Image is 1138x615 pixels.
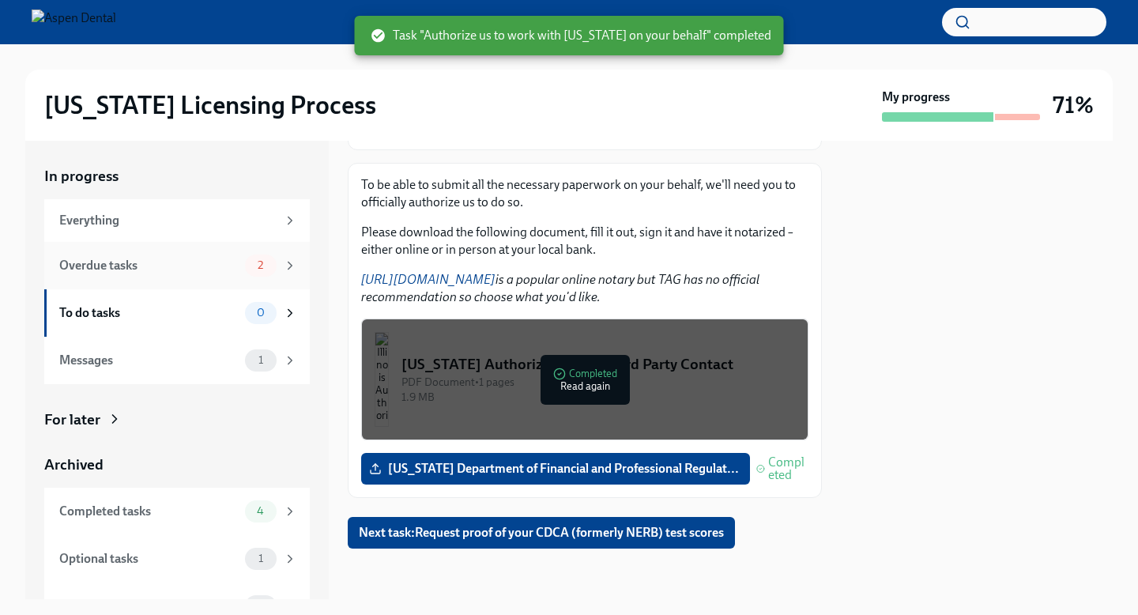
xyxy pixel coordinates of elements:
[44,242,310,289] a: Overdue tasks2
[59,352,239,369] div: Messages
[401,354,795,375] div: [US_STATE] Authorization for Third Party Contact
[359,525,724,541] span: Next task : Request proof of your CDCA (formerly NERB) test scores
[59,212,277,229] div: Everything
[59,598,239,615] div: Messages
[401,375,795,390] div: PDF Document • 1 pages
[372,461,739,477] span: [US_STATE] Department of Financial and Professional Regulat...
[44,89,376,121] h2: [US_STATE] Licensing Process
[247,505,273,517] span: 4
[247,307,274,319] span: 0
[59,503,239,520] div: Completed tasks
[361,453,750,485] label: [US_STATE] Department of Financial and Professional Regulat...
[44,199,310,242] a: Everything
[768,456,808,481] span: Completed
[882,89,950,106] strong: My progress
[361,224,808,258] p: Please download the following document, fill it out, sign it and have it notarized – either onlin...
[59,304,239,322] div: To do tasks
[401,390,795,405] div: 1.9 MB
[371,27,771,44] span: Task "Authorize us to work with [US_STATE] on your behalf" completed
[248,259,273,271] span: 2
[44,409,100,430] div: For later
[361,319,808,440] button: [US_STATE] Authorization for Third Party ContactPDF Document•1 pages1.9 MBCompletedRead again
[44,166,310,187] a: In progress
[249,553,273,564] span: 1
[44,455,310,475] a: Archived
[249,354,273,366] span: 1
[348,517,735,549] button: Next task:Request proof of your CDCA (formerly NERB) test scores
[1053,91,1094,119] h3: 71%
[361,176,808,211] p: To be able to submit all the necessary paperwork on your behalf, we'll need you to officially aut...
[361,272,496,287] a: [URL][DOMAIN_NAME]
[44,488,310,535] a: Completed tasks4
[375,332,389,427] img: Illinois Authorization for Third Party Contact
[361,272,759,304] em: is a popular online notary but TAG has no official recommendation so choose what you'd like.
[32,9,116,35] img: Aspen Dental
[59,257,239,274] div: Overdue tasks
[59,550,239,568] div: Optional tasks
[44,289,310,337] a: To do tasks0
[44,337,310,384] a: Messages1
[44,535,310,583] a: Optional tasks1
[44,409,310,430] a: For later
